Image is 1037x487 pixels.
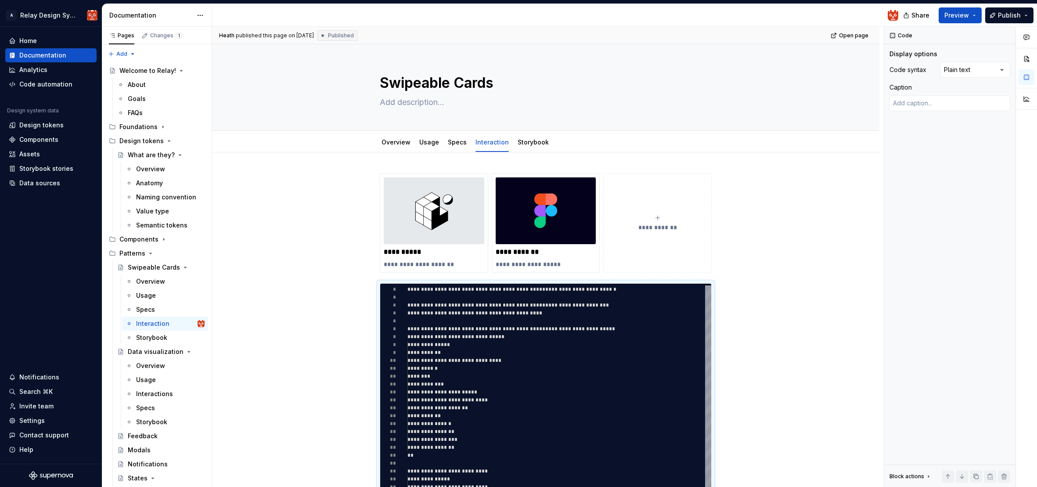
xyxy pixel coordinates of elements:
[19,80,72,89] div: Code automation
[5,443,97,457] button: Help
[889,65,926,74] div: Code syntax
[29,471,73,480] svg: Supernova Logo
[416,133,443,151] div: Usage
[136,361,165,370] div: Overview
[122,415,208,429] a: Storybook
[839,32,868,39] span: Open page
[5,133,97,147] a: Components
[384,177,484,244] img: 79a54107-5d58-4fee-b264-0955302a2898.jpg
[19,164,73,173] div: Storybook stories
[889,470,932,483] div: Block actions
[136,333,167,342] div: Storybook
[136,319,169,328] div: Interaction
[136,193,196,202] div: Naming convention
[219,32,234,39] span: Heath
[5,77,97,91] a: Code automation
[19,416,45,425] div: Settings
[136,291,156,300] div: Usage
[899,7,935,23] button: Share
[6,10,17,21] div: A
[136,277,165,286] div: Overview
[19,135,58,144] div: Components
[136,305,155,314] div: Specs
[939,7,982,23] button: Preview
[122,331,208,345] a: Storybook
[19,179,60,188] div: Data sources
[136,375,156,384] div: Usage
[128,347,184,356] div: Data visualization
[136,390,173,398] div: Interactions
[5,414,97,428] a: Settings
[888,10,898,21] img: Heath
[114,260,208,274] a: Swipeable Cards
[122,274,208,289] a: Overview
[114,345,208,359] a: Data visualization
[2,6,100,25] button: ARelay Design SystemHeath
[19,121,64,130] div: Design tokens
[5,48,97,62] a: Documentation
[105,232,208,246] div: Components
[514,133,552,151] div: Storybook
[128,460,168,469] div: Notifications
[114,106,208,120] a: FAQs
[109,32,134,39] div: Pages
[328,32,354,39] span: Published
[889,50,937,58] div: Display options
[5,118,97,132] a: Design tokens
[444,133,470,151] div: Specs
[136,418,167,426] div: Storybook
[472,133,512,151] div: Interaction
[128,432,158,440] div: Feedback
[105,64,208,78] a: Welcome to Relay!
[136,207,169,216] div: Value type
[114,457,208,471] a: Notifications
[122,387,208,401] a: Interactions
[889,83,912,92] div: Caption
[5,176,97,190] a: Data sources
[382,138,410,146] a: Overview
[5,162,97,176] a: Storybook stories
[496,177,596,244] img: 254078e2-41eb-4b80-80e1-6a03d8e6b4ad.png
[114,92,208,106] a: Goals
[119,137,164,145] div: Design tokens
[175,32,182,39] span: 1
[5,385,97,399] button: Search ⌘K
[828,29,872,42] a: Open page
[114,78,208,92] a: About
[198,320,205,327] img: Heath
[119,235,158,244] div: Components
[19,402,54,411] div: Invite team
[985,7,1033,23] button: Publish
[128,94,146,103] div: Goals
[19,150,40,159] div: Assets
[19,65,47,74] div: Analytics
[518,138,549,146] a: Storybook
[122,190,208,204] a: Naming convention
[128,108,143,117] div: FAQs
[378,72,710,94] textarea: Swipeable Cards
[136,404,155,412] div: Specs
[122,401,208,415] a: Specs
[87,10,97,21] img: Heath
[122,289,208,303] a: Usage
[136,165,165,173] div: Overview
[911,11,929,20] span: Share
[114,443,208,457] a: Modals
[128,80,146,89] div: About
[19,387,53,396] div: Search ⌘K
[5,63,97,77] a: Analytics
[5,370,97,384] button: Notifications
[122,317,208,331] a: InteractionHeath
[116,51,127,58] span: Add
[889,473,924,480] div: Block actions
[378,133,414,151] div: Overview
[119,123,158,131] div: Foundations
[119,249,145,258] div: Patterns
[448,138,467,146] a: Specs
[114,148,208,162] a: What are they?
[105,120,208,134] div: Foundations
[5,34,97,48] a: Home
[128,151,175,159] div: What are they?
[19,445,33,454] div: Help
